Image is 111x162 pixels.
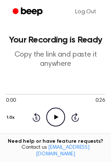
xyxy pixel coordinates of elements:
[7,5,49,19] a: Beep
[6,50,105,69] p: Copy the link and paste it anywhere
[68,3,104,21] a: Log Out
[6,36,105,44] h1: Your Recording is Ready
[6,111,17,124] button: 1.0x
[6,97,16,105] span: 0:00
[95,97,105,105] span: 0:26
[36,145,90,157] a: [EMAIL_ADDRESS][DOMAIN_NAME]
[4,145,107,158] span: Contact us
